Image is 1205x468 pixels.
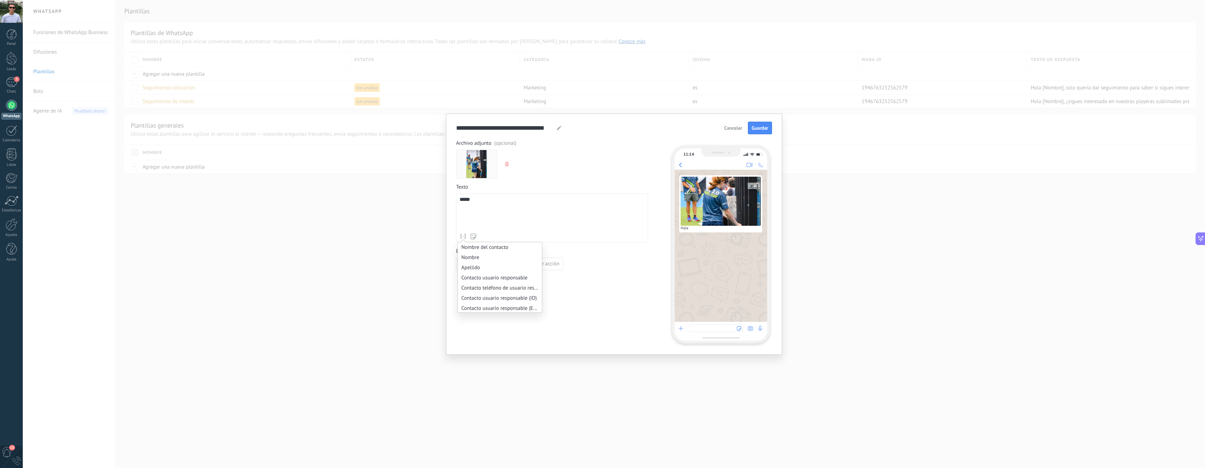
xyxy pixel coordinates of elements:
li: Contacto usuario responsable (Email) [458,303,542,313]
div: Panel [1,42,22,46]
img: Preview [681,177,761,226]
span: Cancelar [724,126,742,130]
div: Ayuda [1,257,22,262]
span: Texto [456,184,648,191]
div: Ajustes [1,233,22,237]
button: Guardar [748,122,772,134]
div: Calendario [1,138,22,143]
div: Listas [1,163,22,167]
span: Guardar [752,126,768,130]
li: Apellido [458,263,542,273]
span: 13 [9,445,15,450]
li: Nombre [458,252,542,263]
span: Botones [456,248,648,255]
div: 11:14 [683,152,694,157]
div: WhatsApp [1,113,21,120]
div: Estadísticas [1,208,22,213]
button: Cancelar [721,123,745,133]
img: Preview [466,150,487,178]
button: Respuesta rápida [456,258,507,270]
span: Hola [681,226,761,231]
div: Correo [1,185,22,190]
span: (opcional) [494,140,516,147]
span: 2 [14,76,20,82]
span: Archivo adjunto [456,140,648,147]
li: Contacto usuario responsable [458,273,542,283]
li: Contacto usuario responsable (ID) [458,293,542,303]
div: Leads [1,67,22,72]
li: Nombre del contacto [458,242,542,252]
li: Contacto teléfono de usuario responsable [458,283,542,293]
div: Chats [1,89,22,94]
